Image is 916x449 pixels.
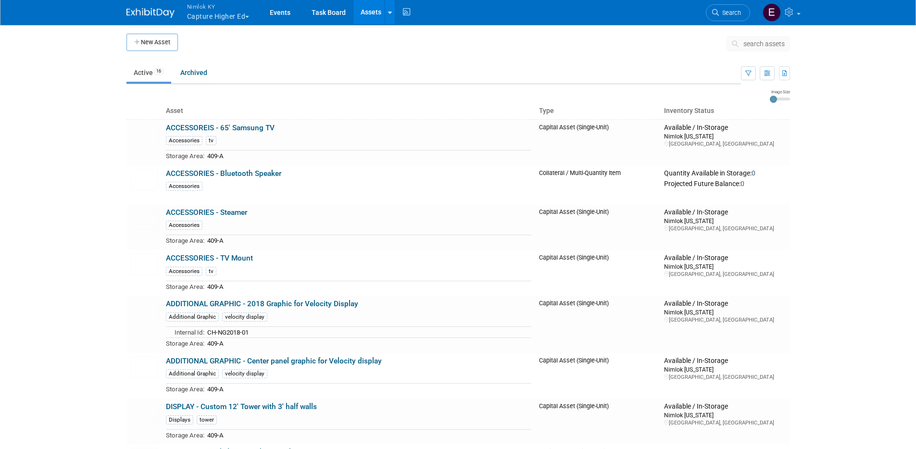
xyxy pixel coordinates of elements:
div: [GEOGRAPHIC_DATA], [GEOGRAPHIC_DATA] [664,316,786,324]
div: [GEOGRAPHIC_DATA], [GEOGRAPHIC_DATA] [664,271,786,278]
div: [GEOGRAPHIC_DATA], [GEOGRAPHIC_DATA] [664,419,786,426]
div: Projected Future Balance: [664,178,786,188]
td: Internal Id: [166,326,204,338]
span: 16 [153,68,164,75]
td: 409-A [204,235,531,246]
td: CH-NG2018-01 [204,326,531,338]
span: Storage Area: [166,152,204,160]
td: 409-A [204,384,531,395]
div: Nimlok [US_STATE] [664,262,786,271]
span: 0 [740,180,744,187]
span: Storage Area: [166,283,204,290]
a: ACCESSOREIS - 65' Samsung TV [166,124,275,132]
span: Storage Area: [166,386,204,393]
td: 409-A [204,281,531,292]
div: Available / In-Storage [664,254,786,262]
a: Active16 [126,63,171,82]
a: Search [706,4,750,21]
div: Accessories [166,136,202,145]
div: tv [206,136,216,145]
div: Nimlok [US_STATE] [664,132,786,140]
td: Capital Asset (Single-Unit) [535,119,661,165]
th: Type [535,103,661,119]
div: Image Size [770,89,790,95]
div: Available / In-Storage [664,124,786,132]
div: Available / In-Storage [664,357,786,365]
a: ADDITIONAL GRAPHIC - Center panel graphic for Velocity display [166,357,382,365]
div: Accessories [166,182,202,191]
a: ACCESSORIES - Steamer [166,208,247,217]
div: Available / In-Storage [664,299,786,308]
button: search assets [727,36,790,51]
div: Available / In-Storage [664,402,786,411]
button: New Asset [126,34,178,51]
td: Collateral / Multi-Quantity Item [535,165,661,204]
a: ADDITIONAL GRAPHIC - 2018 Graphic for Velocity Display [166,299,358,308]
td: 409-A [204,150,531,162]
div: Nimlok [US_STATE] [664,308,786,316]
td: Capital Asset (Single-Unit) [535,399,661,444]
div: [GEOGRAPHIC_DATA], [GEOGRAPHIC_DATA] [664,374,786,381]
div: [GEOGRAPHIC_DATA], [GEOGRAPHIC_DATA] [664,225,786,232]
div: tv [206,267,216,276]
div: tower [197,415,217,424]
span: 0 [752,169,755,177]
a: ACCESSORIES - Bluetooth Speaker [166,169,281,178]
div: Accessories [166,221,202,230]
span: Search [719,9,741,16]
div: Displays [166,415,193,424]
span: Storage Area: [166,237,204,244]
div: velocity display [222,369,267,378]
span: Storage Area: [166,340,204,347]
div: Nimlok [US_STATE] [664,217,786,225]
div: Additional Graphic [166,369,219,378]
img: Elizabeth Griffin [763,3,781,22]
div: Nimlok [US_STATE] [664,411,786,419]
img: ExhibitDay [126,8,175,18]
div: Available / In-Storage [664,208,786,217]
a: DISPLAY - Custom 12' Tower with 3' half walls [166,402,317,411]
div: Quantity Available in Storage: [664,169,786,178]
td: Capital Asset (Single-Unit) [535,250,661,296]
div: Additional Graphic [166,312,219,322]
span: search assets [743,40,785,48]
div: Accessories [166,267,202,276]
span: Nimlok KY [187,1,250,12]
div: Nimlok [US_STATE] [664,365,786,374]
div: [GEOGRAPHIC_DATA], [GEOGRAPHIC_DATA] [664,140,786,148]
td: Capital Asset (Single-Unit) [535,204,661,250]
th: Asset [162,103,535,119]
a: Archived [173,63,214,82]
a: ACCESSORIES - TV Mount [166,254,253,262]
td: Capital Asset (Single-Unit) [535,353,661,399]
span: Storage Area: [166,432,204,439]
div: velocity display [222,312,267,322]
td: 409-A [204,429,531,440]
td: Capital Asset (Single-Unit) [535,296,661,353]
td: 409-A [204,338,531,349]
